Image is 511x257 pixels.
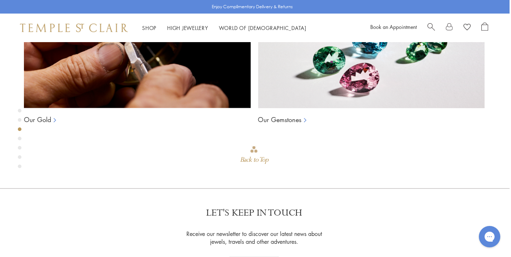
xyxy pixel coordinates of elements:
p: LET'S KEEP IN TOUCH [206,207,302,219]
div: Back to Top [240,153,268,166]
nav: Main navigation [142,24,306,32]
a: High JewelleryHigh Jewellery [167,24,208,31]
a: Our Gold [24,115,51,124]
a: Open Shopping Bag [481,22,488,33]
p: Receive our newsletter to discover our latest news about jewels, travels and other adventures. [182,230,326,246]
a: View Wishlist [464,22,471,33]
a: ShopShop [142,24,156,31]
a: Search [427,22,435,33]
img: Temple St. Clair [20,24,128,32]
a: Our Gemstones [258,115,301,124]
p: Enjoy Complimentary Delivery & Returns [212,3,293,10]
a: Book an Appointment [370,23,417,30]
iframe: Gorgias live chat messenger [475,223,504,250]
div: Go to top [240,145,268,166]
div: Product gallery navigation [18,107,21,174]
a: World of [DEMOGRAPHIC_DATA]World of [DEMOGRAPHIC_DATA] [219,24,306,31]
